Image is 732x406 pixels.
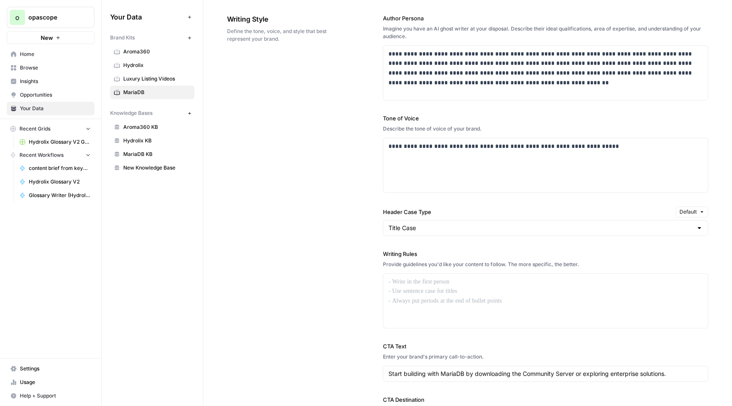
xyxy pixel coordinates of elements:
[7,122,94,135] button: Recent Grids
[7,31,94,44] button: New
[110,12,184,22] span: Your Data
[19,125,50,133] span: Recent Grids
[20,392,91,400] span: Help + Support
[110,161,194,175] a: New Knowledge Base
[110,109,152,117] span: Knowledge Bases
[16,161,94,175] a: content brief from keyword
[110,34,135,42] span: Brand Kits
[110,120,194,134] a: Aroma360 KB
[383,125,708,133] div: Describe the tone of voice of your brand.
[383,261,708,268] div: Provide guidelines you'd like your content to follow. The more specific, the better.
[383,14,708,22] label: Author Persona
[383,208,672,216] label: Header Case Type
[388,370,703,378] input: Gear up and get in the game with Sunday Soccer!
[19,151,64,159] span: Recent Workflows
[123,48,191,56] span: Aroma360
[7,149,94,161] button: Recent Workflows
[7,75,94,88] a: Insights
[20,365,91,373] span: Settings
[383,353,708,361] div: Enter your brand's primary call-to-action.
[123,89,191,96] span: MariaDB
[20,91,91,99] span: Opportunities
[388,224,693,232] input: Title Case
[7,7,94,28] button: Workspace: opascope
[110,86,194,99] a: MariaDB
[383,114,708,122] label: Tone of Voice
[16,189,94,202] a: Glossary Writer (Hydrolix)
[20,378,91,386] span: Usage
[29,164,91,172] span: content brief from keyword
[7,362,94,375] a: Settings
[123,150,191,158] span: MariaDB KB
[676,206,708,217] button: Default
[383,342,708,350] label: CTA Text
[110,134,194,147] a: Hydrolix KB
[28,13,80,22] span: opascope
[7,47,94,61] a: Home
[123,61,191,69] span: Hydrolix
[123,164,191,172] span: New Knowledge Base
[227,28,335,43] span: Define the tone, voice, and style that best represent your brand.
[383,250,708,258] label: Writing Rules
[41,33,53,42] span: New
[7,61,94,75] a: Browse
[7,102,94,115] a: Your Data
[20,64,91,72] span: Browse
[16,175,94,189] a: Hydrolix Glossary V2
[679,208,697,216] span: Default
[123,75,191,83] span: Luxury Listing Videos
[110,58,194,72] a: Hydrolix
[7,88,94,102] a: Opportunities
[110,147,194,161] a: MariaDB KB
[110,45,194,58] a: Aroma360
[383,395,708,404] label: CTA Destination
[15,12,19,22] span: o
[29,192,91,199] span: Glossary Writer (Hydrolix)
[16,135,94,149] a: Hydrolix Glossary V2 Grid
[20,105,91,112] span: Your Data
[227,14,335,24] span: Writing Style
[123,123,191,131] span: Aroma360 KB
[29,178,91,186] span: Hydrolix Glossary V2
[20,78,91,85] span: Insights
[383,25,708,40] div: Imagine you have an AI ghost writer at your disposal. Describe their ideal qualifications, area o...
[29,138,91,146] span: Hydrolix Glossary V2 Grid
[123,137,191,145] span: Hydrolix KB
[110,72,194,86] a: Luxury Listing Videos
[20,50,91,58] span: Home
[7,375,94,389] a: Usage
[7,389,94,403] button: Help + Support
